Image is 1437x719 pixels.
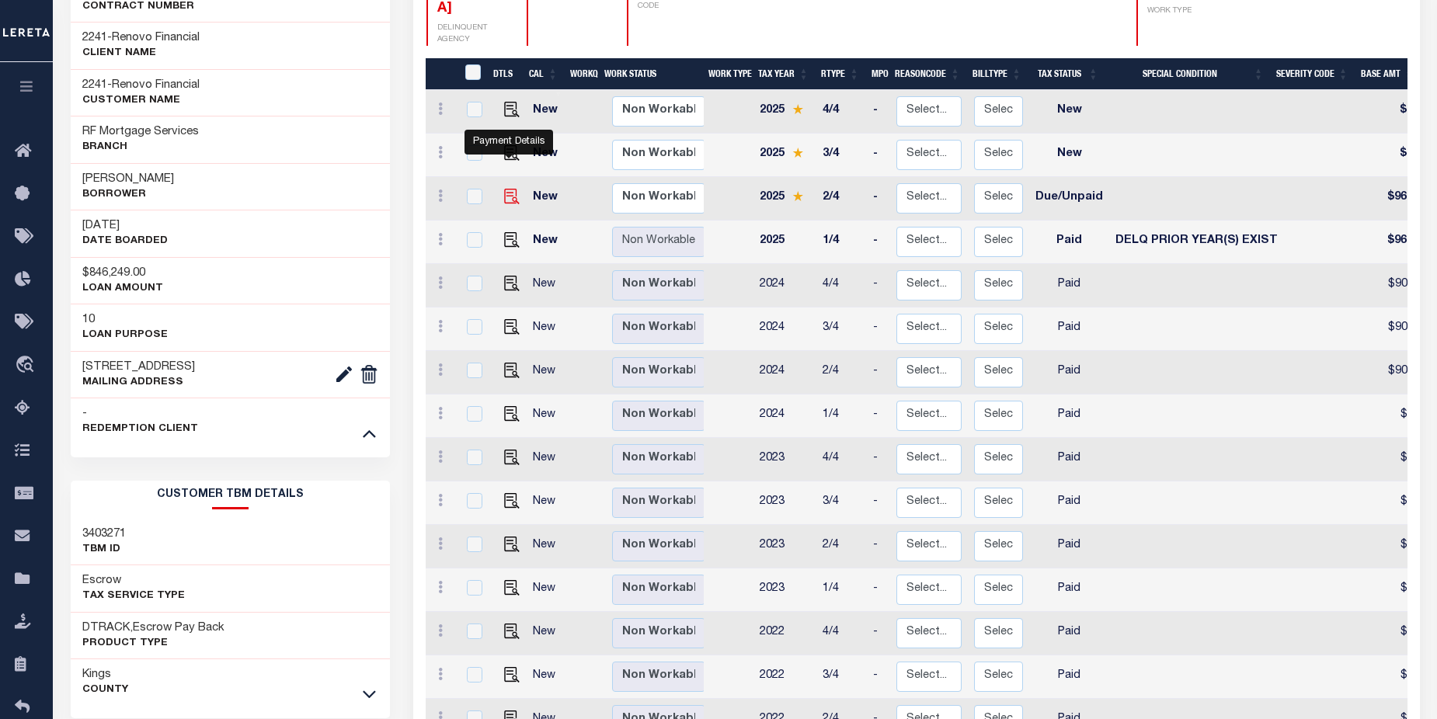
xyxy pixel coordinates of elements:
th: Severity Code: activate to sort column ascending [1270,58,1355,90]
td: $906.54 [1369,264,1435,307]
p: LOAN AMOUNT [82,281,163,297]
span: Renovo Financial [112,79,200,91]
td: $0.00 [1369,438,1435,481]
img: view%20details.png [504,102,520,117]
td: Paid [1029,351,1109,394]
h2: CUSTOMER TBM DETAILS [71,481,391,509]
h3: - [82,30,200,46]
h3: 10 [82,312,168,328]
span: 2241 [82,79,107,91]
td: $0.00 [1369,481,1435,525]
img: view%20details.png [504,232,520,248]
td: Paid [1029,307,1109,351]
td: New [527,481,569,525]
p: CLIENT Name [82,46,200,61]
span: 2241 [82,32,107,43]
td: Due/Unpaid [1029,177,1109,221]
td: 2023 [753,438,816,481]
td: 1/4 [816,568,867,612]
div: Payment Details [465,130,553,155]
th: Tax Year: activate to sort column ascending [752,58,815,90]
td: 2023 [753,481,816,525]
th: WorkQ [564,58,598,90]
h3: [STREET_ADDRESS] [82,359,195,375]
p: County [82,683,128,698]
td: 3/4 [816,307,867,351]
td: 2/4 [816,351,867,394]
h3: Escrow [82,573,185,589]
td: New [527,525,569,568]
td: - [867,568,890,612]
p: DELINQUENT AGENCY [437,23,508,46]
td: - [867,655,890,699]
td: New [527,177,569,221]
td: Paid [1029,612,1109,655]
td: 2024 [753,264,816,307]
td: New [527,394,569,438]
th: DTLS [487,58,523,90]
p: CUSTOMER Name [82,93,200,109]
td: 2022 [753,655,816,699]
td: 2022 [753,612,816,655]
td: 1/4 [816,394,867,438]
td: Paid [1029,481,1109,525]
td: 2024 [753,351,816,394]
td: 2/4 [816,525,867,568]
td: New [527,307,569,351]
p: TBM ID [82,542,126,557]
img: view%20details.png [504,189,520,204]
td: $906.54 [1369,351,1435,394]
td: 2025 [753,90,816,134]
h3: $846,249.00 [82,266,163,281]
td: 3/4 [816,481,867,525]
img: view%20details.png [504,580,520,596]
td: - [867,394,890,438]
td: New [1029,134,1109,177]
td: New [527,438,569,481]
img: Star.svg [792,191,803,201]
td: New [527,264,569,307]
td: - [867,307,890,351]
td: - [867,525,890,568]
p: DATE BOARDED [82,234,168,249]
td: - [867,612,890,655]
td: - [867,221,890,264]
td: Paid [1029,438,1109,481]
td: Paid [1029,394,1109,438]
td: New [527,90,569,134]
td: 1/4 [816,221,867,264]
td: $960.57 [1369,221,1435,264]
img: view%20details.png [504,623,520,639]
td: 2024 [753,307,816,351]
h3: RF Mortgage Services [82,124,199,140]
th: &nbsp;&nbsp;&nbsp;&nbsp;&nbsp;&nbsp;&nbsp;&nbsp;&nbsp;&nbsp; [426,58,455,90]
td: 4/4 [816,612,867,655]
th: Special Condition: activate to sort column ascending [1105,58,1270,90]
td: New [1029,90,1109,134]
td: Paid [1029,655,1109,699]
th: BillType: activate to sort column ascending [966,58,1028,90]
td: 2/4 [816,177,867,221]
td: Paid [1029,221,1109,264]
th: ReasonCode: activate to sort column ascending [889,58,966,90]
h3: [DATE] [82,218,168,234]
td: $0.00 [1369,655,1435,699]
td: $0.00 [1369,525,1435,568]
h3: [PERSON_NAME] [82,172,174,187]
td: - [867,134,890,177]
td: Paid [1029,525,1109,568]
p: Branch [82,140,199,155]
th: &nbsp; [455,58,487,90]
th: CAL: activate to sort column ascending [523,58,564,90]
p: REDEMPTION CLIENT [82,422,198,437]
td: 4/4 [816,90,867,134]
th: Tax Status: activate to sort column ascending [1028,58,1105,90]
td: 2024 [753,394,816,438]
h3: Kings [82,667,128,683]
td: - [867,481,890,525]
span: Renovo Financial [112,32,200,43]
td: New [527,655,569,699]
td: $0.00 [1369,394,1435,438]
td: 2025 [753,134,816,177]
th: MPO [865,58,889,90]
